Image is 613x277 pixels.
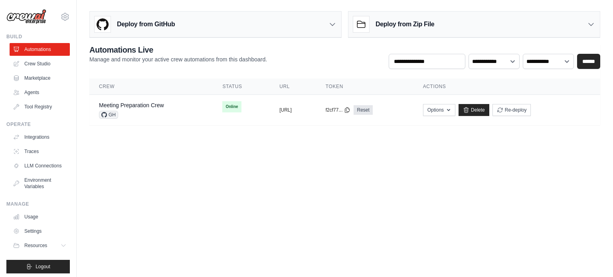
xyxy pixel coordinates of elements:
[10,225,70,238] a: Settings
[36,263,50,270] span: Logout
[270,79,316,95] th: URL
[326,107,351,113] button: f2cf77...
[89,44,267,55] h2: Automations Live
[6,260,70,273] button: Logout
[354,105,372,115] a: Reset
[459,104,489,116] a: Delete
[6,9,46,24] img: Logo
[10,210,70,223] a: Usage
[24,242,47,249] span: Resources
[117,20,175,29] h3: Deploy from GitHub
[10,239,70,252] button: Resources
[423,104,455,116] button: Options
[10,100,70,113] a: Tool Registry
[6,121,70,128] div: Operate
[573,239,613,277] iframe: Chat Widget
[10,131,70,143] a: Integrations
[99,102,164,108] a: Meeting Preparation Crew
[222,101,241,112] span: Online
[10,145,70,158] a: Traces
[89,55,267,63] p: Manage and monitor your active crew automations from this dashboard.
[89,79,213,95] th: Crew
[10,43,70,56] a: Automations
[10,174,70,193] a: Environment Variables
[213,79,270,95] th: Status
[6,33,70,40] div: Build
[492,104,531,116] button: Re-deploy
[95,16,111,32] img: GitHub Logo
[6,201,70,207] div: Manage
[10,159,70,172] a: LLM Connections
[376,20,434,29] h3: Deploy from Zip File
[10,72,70,84] a: Marketplace
[413,79,600,95] th: Actions
[316,79,413,95] th: Token
[99,111,118,119] span: GH
[10,86,70,99] a: Agents
[10,57,70,70] a: Crew Studio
